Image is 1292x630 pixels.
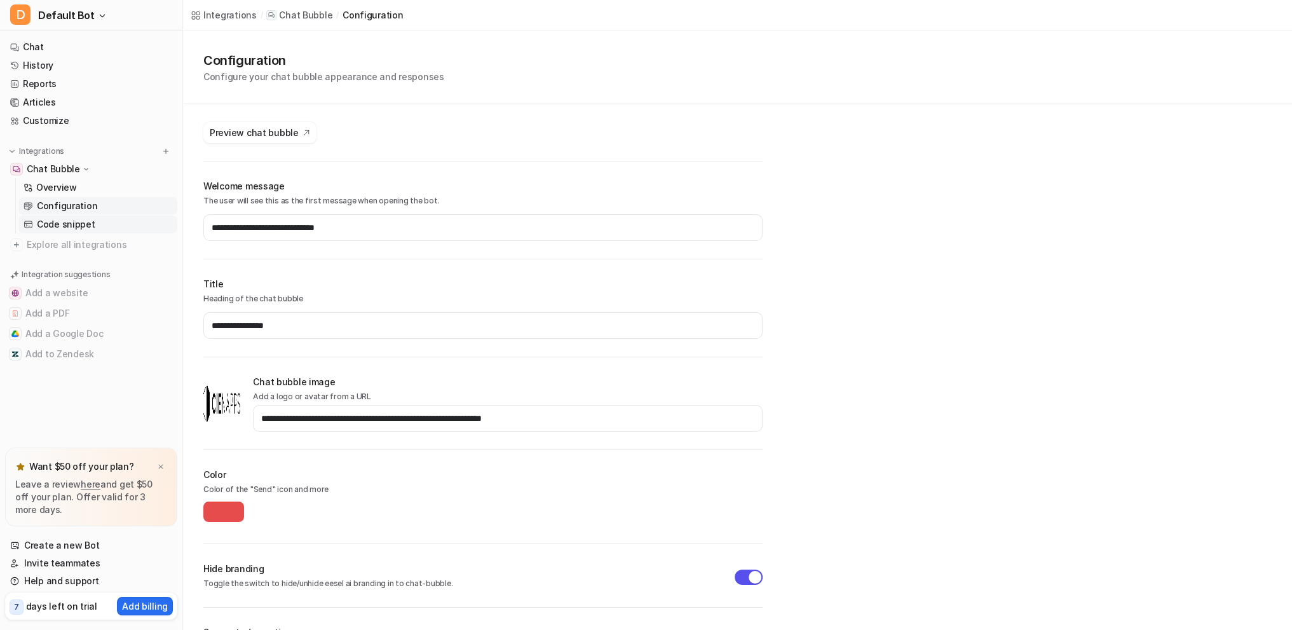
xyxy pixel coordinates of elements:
img: Add a PDF [11,310,19,317]
a: Overview [18,179,177,196]
span: / [336,10,339,21]
p: Want $50 off your plan? [29,460,134,473]
p: Overview [36,181,77,194]
img: x [157,463,165,471]
button: Add a PDFAdd a PDF [5,303,177,324]
button: Add to ZendeskAdd to Zendesk [5,344,177,364]
h2: Welcome message [203,179,763,193]
img: expand menu [8,147,17,156]
p: Integration suggestions [22,269,110,280]
img: chat [203,383,240,424]
img: Add a Google Doc [11,330,19,338]
a: configuration [343,8,403,22]
a: Integrations [191,8,257,22]
p: Code snippet [37,218,95,231]
a: Explore all integrations [5,236,177,254]
h1: Configuration [203,51,444,70]
p: Add a logo or avatar from a URL [253,391,763,402]
a: Code snippet [18,216,177,233]
a: Customize [5,112,177,130]
img: menu_add.svg [161,147,170,156]
span: / [261,10,263,21]
p: Color of the "Send" icon and more [203,484,763,499]
button: Integrations [5,145,68,158]
a: History [5,57,177,74]
p: The user will see this as the first message when opening the bot. [203,195,763,207]
span: D [10,4,31,25]
p: Toggle the switch to hide/unhide eesel ai branding in to chat-bubble. [203,578,735,589]
p: Chat Bubble [279,9,332,22]
img: explore all integrations [10,238,23,251]
a: Chat Bubble [266,9,332,22]
p: Configuration [37,200,97,212]
button: Preview chat bubble [203,122,316,143]
a: Invite teammates [5,554,177,572]
button: Add a Google DocAdd a Google Doc [5,324,177,344]
span: Explore all integrations [27,235,172,255]
h3: Hide branding [203,562,735,575]
a: Reports [5,75,177,93]
p: Leave a review and get $50 off your plan. Offer valid for 3 more days. [15,478,167,516]
a: Articles [5,93,177,111]
span: Default Bot [38,6,95,24]
span: Preview chat bubble [210,126,299,139]
p: Heading of the chat bubble [203,293,763,305]
p: days left on trial [26,599,97,613]
img: Add a website [11,289,19,297]
button: Add a websiteAdd a website [5,283,177,303]
div: Integrations [203,8,257,22]
a: Configuration [18,197,177,215]
a: here [81,479,100,490]
a: Help and support [5,572,177,590]
img: Chat Bubble [13,165,20,173]
h2: Color [203,468,763,481]
img: Add to Zendesk [11,350,19,358]
h2: Title [203,277,763,291]
p: Configure your chat bubble appearance and responses [203,70,444,83]
img: star [15,462,25,472]
p: Add billing [122,599,168,613]
h2: Chat bubble image [253,375,763,388]
p: Chat Bubble [27,163,80,175]
a: Chat [5,38,177,56]
a: Create a new Bot [5,537,177,554]
p: 7 [14,601,19,613]
button: Add billing [117,597,173,615]
p: Integrations [19,146,64,156]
